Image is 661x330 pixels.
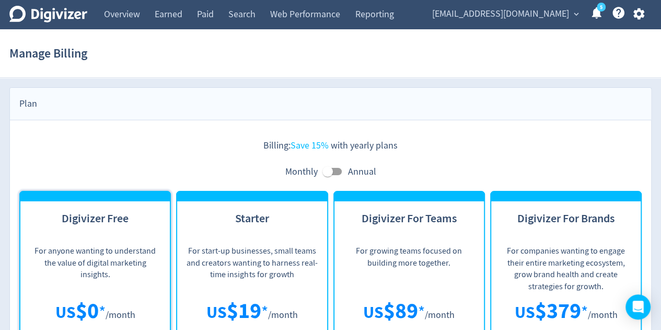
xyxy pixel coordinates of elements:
[501,211,631,237] h3: Digivizer For Brands
[514,301,535,324] span: US
[501,245,631,282] p: For companies wanting to engage their entire marketing ecosystem, grow brand health and create st...
[587,309,617,321] span: /month
[187,211,317,237] h3: Starter
[30,245,160,282] p: For anyone wanting to understand the value of digital marketing insights.
[19,162,642,181] div: Monthly Annual
[30,211,160,237] h3: Digivizer Free
[428,6,582,22] button: [EMAIL_ADDRESS][DOMAIN_NAME]
[363,301,384,324] span: US
[535,296,581,325] span: $ 379
[106,309,135,321] span: /month
[344,245,474,282] p: For growing teams focused on building more together.
[344,211,474,237] h3: Digivizer For Teams
[10,88,651,120] div: Plan
[227,296,261,325] span: $ 19
[76,296,99,325] span: $ 0
[432,6,569,22] span: [EMAIL_ADDRESS][DOMAIN_NAME]
[572,9,581,19] span: expand_more
[600,4,602,11] text: 5
[206,301,227,324] span: US
[384,296,418,325] span: $ 89
[187,245,317,282] p: For start-up businesses, small teams and creators wanting to harness real-time insights for growth
[597,3,606,12] a: 5
[55,301,76,324] span: US
[291,140,329,152] span: Save 15%
[425,309,455,321] span: /month
[19,139,642,152] p: Billing: with yearly plans
[9,37,87,70] h1: Manage Billing
[268,309,298,321] span: /month
[625,294,651,320] div: Open Intercom Messenger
